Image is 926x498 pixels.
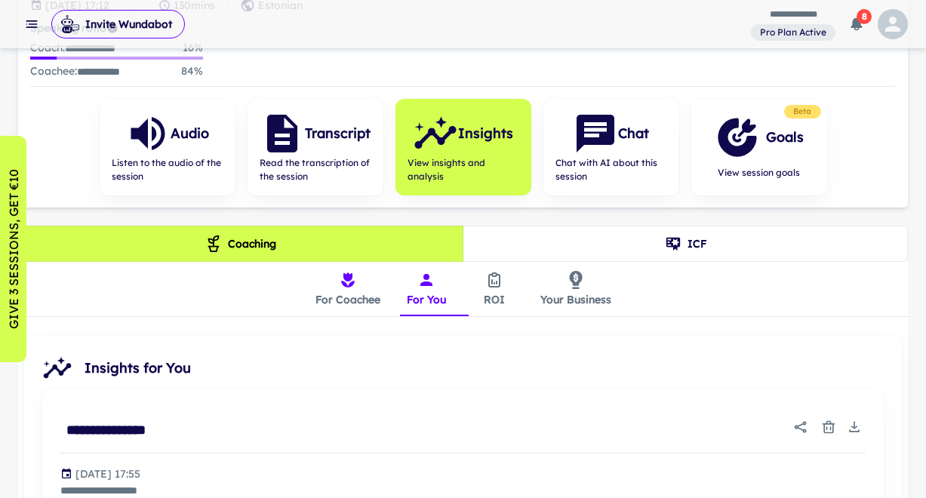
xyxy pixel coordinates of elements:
[395,99,531,195] button: InsightsView insights and analysis
[555,156,667,183] span: Chat with AI about this session
[463,226,908,262] button: ICF
[30,63,120,80] p: Coachee :
[458,123,513,144] h6: Insights
[460,262,528,316] button: ROI
[18,226,908,262] div: theme selection
[857,9,872,24] span: 8
[754,26,832,39] span: Pro Plan Active
[5,169,23,329] p: GIVE 3 SESSIONS, GET €10
[112,156,223,183] span: Listen to the audio of the session
[305,123,371,144] h6: Transcript
[841,9,872,39] button: 8
[303,262,392,316] button: For Coachee
[18,226,463,262] button: Coaching
[766,127,804,148] h6: Goals
[618,123,649,144] h6: Chat
[787,106,818,118] span: Beta
[787,413,814,441] button: Share report
[51,10,185,38] button: Invite Wundabot
[751,23,835,41] a: View and manage your current plan and billing details.
[543,99,679,195] button: ChatChat with AI about this session
[843,416,866,438] button: Download
[181,63,203,80] p: 84 %
[260,156,371,183] span: Read the transcription of the session
[817,416,840,438] button: Delete
[171,123,209,144] h6: Audio
[528,262,623,316] button: Your Business
[751,24,835,39] span: View and manage your current plan and billing details.
[303,262,623,316] div: insights tabs
[691,99,827,195] button: GoalsView session goals
[85,358,890,379] span: Insights for You
[100,99,235,195] button: AudioListen to the audio of the session
[408,156,519,183] span: View insights and analysis
[715,166,804,180] span: View session goals
[248,99,383,195] button: TranscriptRead the transcription of the session
[75,466,140,482] p: Generated at
[392,262,460,316] button: For You
[51,9,185,39] span: Invite Wundabot to record a meeting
